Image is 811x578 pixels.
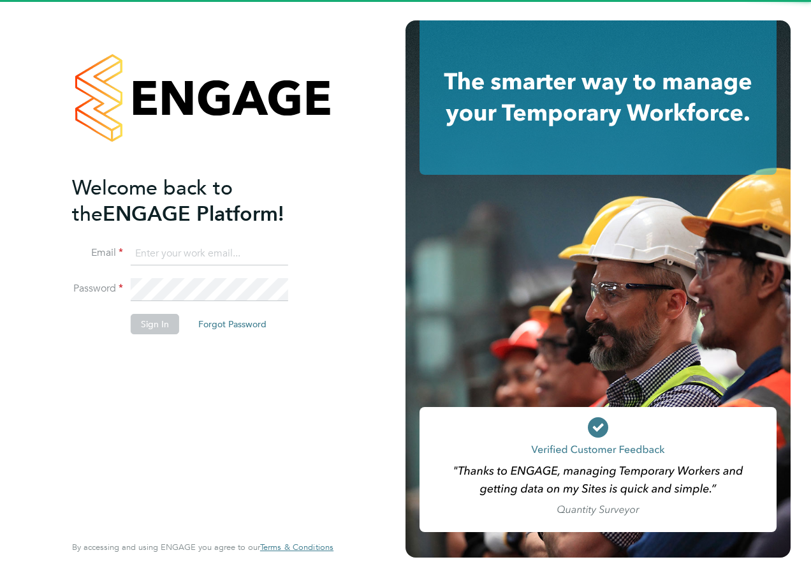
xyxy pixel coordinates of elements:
[72,542,333,552] span: By accessing and using ENGAGE you agree to our
[260,542,333,552] span: Terms & Conditions
[72,175,233,226] span: Welcome back to the
[131,242,288,265] input: Enter your work email...
[72,175,321,227] h2: ENGAGE Platform!
[131,314,179,334] button: Sign In
[188,314,277,334] button: Forgot Password
[72,246,123,260] label: Email
[260,542,333,552] a: Terms & Conditions
[72,282,123,295] label: Password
